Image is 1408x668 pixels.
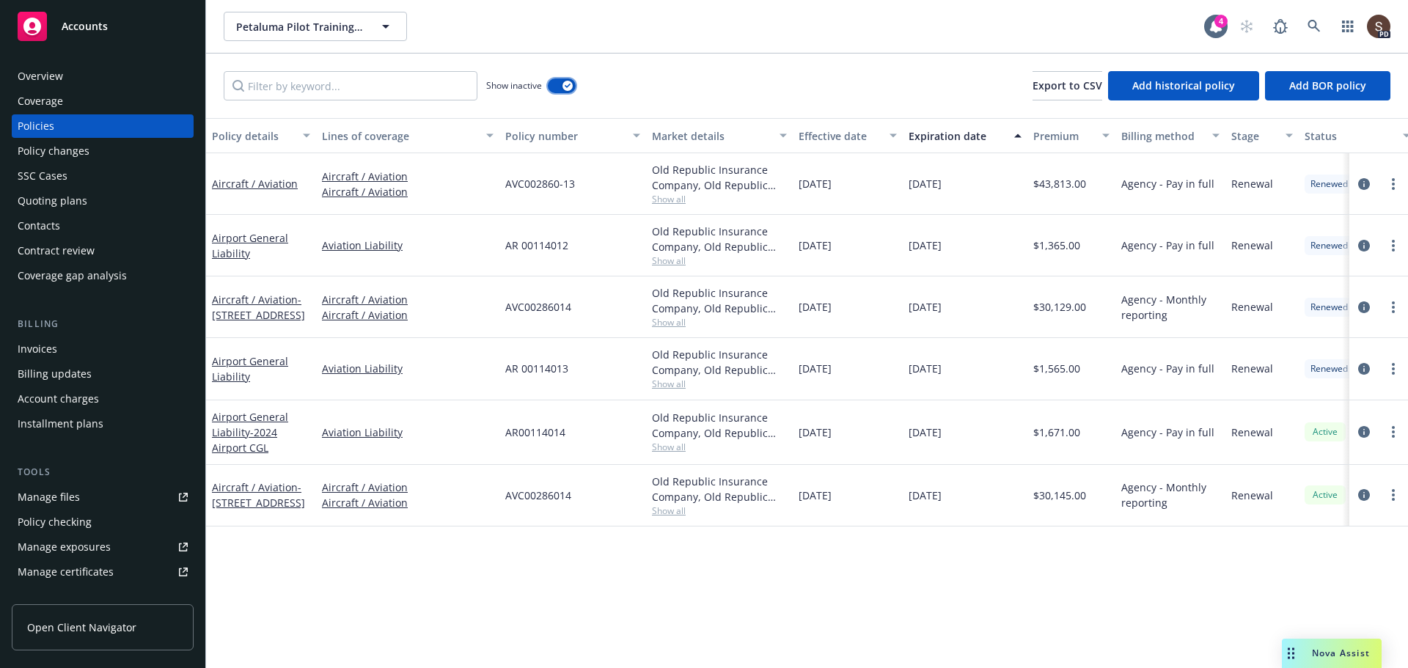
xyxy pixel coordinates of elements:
[1355,298,1373,316] a: circleInformation
[799,488,832,503] span: [DATE]
[1121,238,1214,253] span: Agency - Pay in full
[1231,361,1273,376] span: Renewal
[505,361,568,376] span: AR 00114013
[909,488,942,503] span: [DATE]
[652,410,787,441] div: Old Republic Insurance Company, Old Republic General Insurance Group
[1282,639,1300,668] div: Drag to move
[1289,78,1366,92] span: Add BOR policy
[1385,486,1402,504] a: more
[652,441,787,453] span: Show all
[505,425,565,440] span: AR00114014
[12,585,194,609] a: Manage claims
[1310,239,1348,252] span: Renewed
[1310,301,1348,314] span: Renewed
[224,71,477,100] input: Filter by keyword...
[1385,360,1402,378] a: more
[236,19,363,34] span: Petaluma Pilot Training Center, Inc.
[652,162,787,193] div: Old Republic Insurance Company, Old Republic General Insurance Group
[1121,292,1220,323] span: Agency - Monthly reporting
[322,307,494,323] a: Aircraft / Aviation
[799,299,832,315] span: [DATE]
[909,176,942,191] span: [DATE]
[18,337,57,361] div: Invoices
[652,474,787,504] div: Old Republic Insurance Company, Old Republic General Insurance Group
[1231,176,1273,191] span: Renewal
[12,535,194,559] a: Manage exposures
[12,412,194,436] a: Installment plans
[206,118,316,153] button: Policy details
[1385,175,1402,193] a: more
[903,118,1027,153] button: Expiration date
[1385,423,1402,441] a: more
[1214,15,1228,28] div: 4
[12,264,194,287] a: Coverage gap analysis
[499,118,646,153] button: Policy number
[212,410,288,455] a: Airport General Liability
[212,293,305,322] a: Aircraft / Aviation
[1355,360,1373,378] a: circleInformation
[18,585,92,609] div: Manage claims
[1115,118,1225,153] button: Billing method
[1033,78,1102,92] span: Export to CSV
[322,361,494,376] a: Aviation Liability
[652,285,787,316] div: Old Republic Insurance Company, Old Republic General Insurance Group
[1299,12,1329,41] a: Search
[1033,71,1102,100] button: Export to CSV
[322,169,494,184] a: Aircraft / Aviation
[1310,177,1348,191] span: Renewed
[799,361,832,376] span: [DATE]
[1355,237,1373,254] a: circleInformation
[1231,299,1273,315] span: Renewal
[212,177,298,191] a: Aircraft / Aviation
[1355,486,1373,504] a: circleInformation
[12,89,194,113] a: Coverage
[18,239,95,263] div: Contract review
[1121,128,1203,144] div: Billing method
[1310,488,1340,502] span: Active
[322,292,494,307] a: Aircraft / Aviation
[12,387,194,411] a: Account charges
[1225,118,1299,153] button: Stage
[12,362,194,386] a: Billing updates
[909,128,1005,144] div: Expiration date
[1282,639,1382,668] button: Nova Assist
[322,238,494,253] a: Aviation Liability
[652,193,787,205] span: Show all
[1121,361,1214,376] span: Agency - Pay in full
[18,214,60,238] div: Contacts
[909,238,942,253] span: [DATE]
[212,231,288,260] a: Airport General Liability
[1385,237,1402,254] a: more
[1310,425,1340,438] span: Active
[12,139,194,163] a: Policy changes
[652,316,787,329] span: Show all
[1033,238,1080,253] span: $1,365.00
[652,224,787,254] div: Old Republic Insurance Company, Old Republic General Insurance Group
[505,488,571,503] span: AVC00286014
[505,299,571,315] span: AVC00286014
[18,535,111,559] div: Manage exposures
[212,480,305,510] a: Aircraft / Aviation
[1310,362,1348,375] span: Renewed
[486,79,542,92] span: Show inactive
[18,560,114,584] div: Manage certificates
[1355,423,1373,441] a: circleInformation
[322,128,477,144] div: Lines of coverage
[322,480,494,495] a: Aircraft / Aviation
[1231,238,1273,253] span: Renewal
[1132,78,1235,92] span: Add historical policy
[1305,128,1394,144] div: Status
[799,238,832,253] span: [DATE]
[12,164,194,188] a: SSC Cases
[12,560,194,584] a: Manage certificates
[212,293,305,322] span: - [STREET_ADDRESS]
[212,425,277,455] span: - 2024 Airport CGL
[12,510,194,534] a: Policy checking
[1033,299,1086,315] span: $30,129.00
[1367,15,1390,38] img: photo
[1355,175,1373,193] a: circleInformation
[18,114,54,138] div: Policies
[1121,480,1220,510] span: Agency - Monthly reporting
[212,354,288,383] a: Airport General Liability
[322,425,494,440] a: Aviation Liability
